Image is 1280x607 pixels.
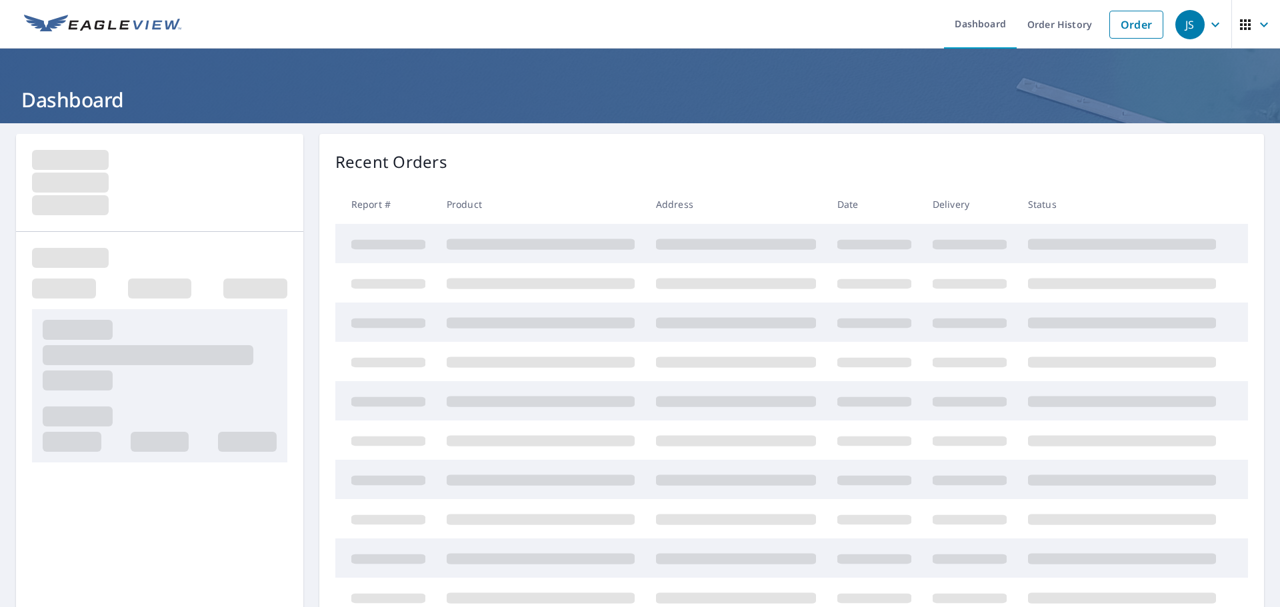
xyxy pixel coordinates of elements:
[16,86,1264,113] h1: Dashboard
[1017,185,1227,224] th: Status
[24,15,181,35] img: EV Logo
[1109,11,1163,39] a: Order
[645,185,827,224] th: Address
[922,185,1017,224] th: Delivery
[1175,10,1205,39] div: JS
[436,185,645,224] th: Product
[827,185,922,224] th: Date
[335,185,436,224] th: Report #
[335,150,447,174] p: Recent Orders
